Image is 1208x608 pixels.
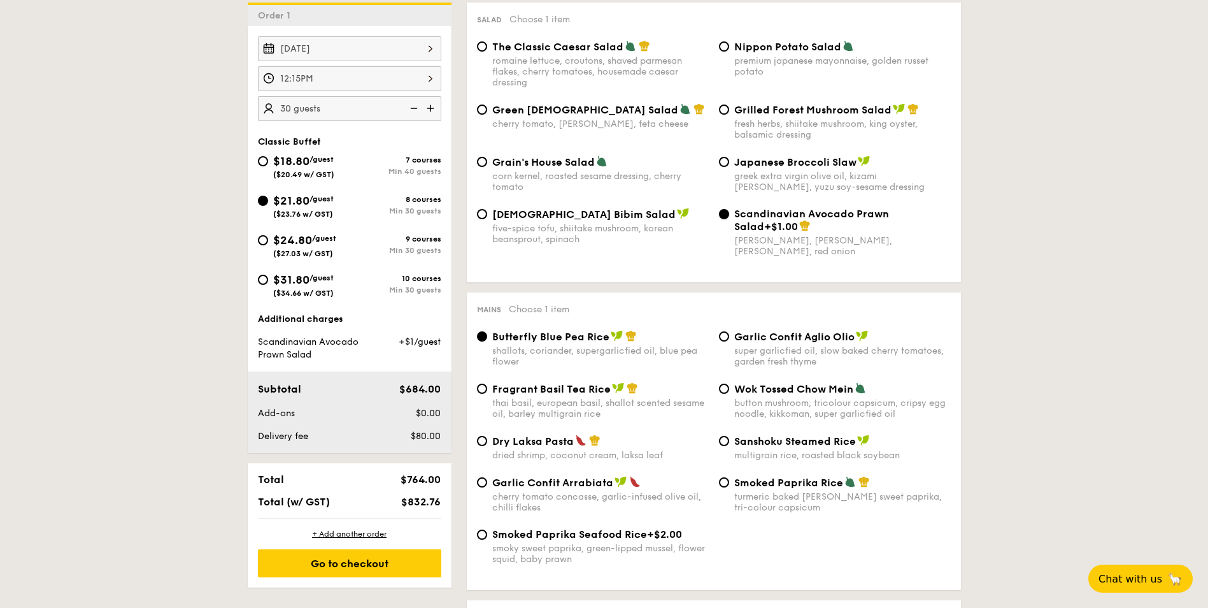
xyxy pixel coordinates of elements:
input: Grilled Forest Mushroom Saladfresh herbs, shiitake mushroom, king oyster, balsamic dressing [719,105,729,115]
span: The Classic Caesar Salad [492,41,623,53]
div: greek extra virgin olive oil, kizami [PERSON_NAME], yuzu soy-sesame dressing [734,171,951,192]
span: Chat with us [1098,573,1162,585]
span: Nippon Potato Salad [734,41,841,53]
span: Order 1 [258,10,295,21]
img: icon-chef-hat.a58ddaea.svg [799,220,811,231]
input: Wok Tossed Chow Meinbutton mushroom, tricolour capsicum, cripsy egg noodle, kikkoman, super garli... [719,384,729,394]
div: cherry tomato, [PERSON_NAME], feta cheese [492,119,709,129]
div: corn kernel, roasted sesame dressing, cherry tomato [492,171,709,192]
input: Sanshoku Steamed Ricemultigrain rice, roasted black soybean [719,436,729,446]
span: Japanese Broccoli Slaw [734,156,856,168]
div: super garlicfied oil, slow baked cherry tomatoes, garden fresh thyme [734,345,951,367]
div: thai basil, european basil, shallot scented sesame oil, barley multigrain rice [492,398,709,419]
div: + Add another order [258,529,441,539]
img: icon-chef-hat.a58ddaea.svg [589,435,600,446]
div: 8 courses [350,195,441,204]
input: Smoked Paprika Riceturmeric baked [PERSON_NAME] sweet paprika, tri-colour capsicum [719,477,729,488]
div: smoky sweet paprika, green-lipped mussel, flower squid, baby prawn [492,543,709,565]
span: $21.80 [273,194,309,208]
span: ($27.03 w/ GST) [273,249,333,258]
span: Salad [477,15,502,24]
div: dried shrimp, coconut cream, laksa leaf [492,450,709,461]
span: Grain's House Salad [492,156,595,168]
input: Garlic Confit Arrabiatacherry tomato concasse, garlic-infused olive oil, chilli flakes [477,477,487,488]
input: Butterfly Blue Pea Riceshallots, coriander, supergarlicfied oil, blue pea flower [477,331,487,342]
img: icon-vegan.f8ff3823.svg [677,208,690,219]
span: /guest [309,194,334,203]
div: cherry tomato concasse, garlic-infused olive oil, chilli flakes [492,491,709,513]
div: Go to checkout [258,549,441,577]
span: ($34.66 w/ GST) [273,289,334,298]
span: 🦙 [1167,572,1183,586]
span: Subtotal [258,383,301,395]
input: The Classic Caesar Saladromaine lettuce, croutons, shaved parmesan flakes, cherry tomatoes, house... [477,41,487,52]
div: Min 30 guests [350,246,441,255]
span: Garlic Confit Aglio Olio [734,331,855,343]
span: Sanshoku Steamed Rice [734,435,856,447]
span: $24.80 [273,233,312,247]
span: $832.76 [401,496,441,508]
input: Grain's House Saladcorn kernel, roasted sesame dressing, cherry tomato [477,157,487,167]
span: +$1.00 [764,221,798,233]
div: premium japanese mayonnaise, golden russet potato [734,55,951,77]
input: Japanese Broccoli Slawgreek extra virgin olive oil, kizami [PERSON_NAME], yuzu soy-sesame dressing [719,157,729,167]
img: icon-chef-hat.a58ddaea.svg [858,476,870,488]
img: icon-chef-hat.a58ddaea.svg [627,382,638,394]
span: Garlic Confit Arrabiata [492,477,613,489]
span: Mains [477,305,501,314]
span: $31.80 [273,273,309,287]
img: icon-reduce.1d2dbef1.svg [403,96,422,120]
span: Fragrant Basil Tea Rice [492,383,611,395]
div: romaine lettuce, croutons, shaved parmesan flakes, cherry tomatoes, housemade caesar dressing [492,55,709,88]
span: Delivery fee [258,431,308,442]
div: 7 courses [350,156,441,164]
img: icon-vegan.f8ff3823.svg [612,382,625,394]
input: Green [DEMOGRAPHIC_DATA] Saladcherry tomato, [PERSON_NAME], feta cheese [477,105,487,115]
span: [DEMOGRAPHIC_DATA] Bibim Salad [492,208,676,221]
span: Scandinavian Avocado Prawn Salad [734,208,889,233]
input: Fragrant Basil Tea Ricethai basil, european basil, shallot scented sesame oil, barley multigrain ... [477,384,487,394]
span: $18.80 [273,154,309,168]
img: icon-add.58712e84.svg [422,96,441,120]
span: Smoked Paprika Seafood Rice [492,528,647,540]
span: ($23.76 w/ GST) [273,210,333,219]
div: fresh herbs, shiitake mushroom, king oyster, balsamic dressing [734,119,951,140]
input: [DEMOGRAPHIC_DATA] Bibim Saladfive-spice tofu, shiitake mushroom, korean beansprout, spinach [477,209,487,219]
div: shallots, coriander, supergarlicfied oil, blue pea flower [492,345,709,367]
span: ($20.49 w/ GST) [273,170,334,179]
span: $80.00 [411,431,441,442]
img: icon-vegan.f8ff3823.svg [858,156,870,167]
span: /guest [309,273,334,282]
span: Total (w/ GST) [258,496,330,508]
img: icon-chef-hat.a58ddaea.svg [625,330,637,342]
div: turmeric baked [PERSON_NAME] sweet paprika, tri-colour capsicum [734,491,951,513]
img: icon-vegetarian.fe4039eb.svg [679,103,691,115]
div: Min 30 guests [350,286,441,294]
span: Scandinavian Avocado Prawn Salad [258,337,359,360]
span: Grilled Forest Mushroom Salad [734,104,892,116]
div: Additional charges [258,313,441,326]
div: button mushroom, tricolour capsicum, cripsy egg noodle, kikkoman, super garlicfied oil [734,398,951,419]
img: icon-spicy.37a8142b.svg [575,435,586,446]
img: icon-chef-hat.a58ddaea.svg [639,40,650,52]
span: Butterfly Blue Pea Rice [492,331,609,343]
span: +$1/guest [399,337,441,347]
button: Chat with us🦙 [1088,565,1193,593]
img: icon-vegetarian.fe4039eb.svg [596,156,608,167]
input: Event time [258,66,441,91]
input: $31.80/guest($34.66 w/ GST)10 coursesMin 30 guests [258,275,268,285]
input: Scandinavian Avocado Prawn Salad+$1.00[PERSON_NAME], [PERSON_NAME], [PERSON_NAME], red onion [719,209,729,219]
span: /guest [309,155,334,164]
img: icon-vegan.f8ff3823.svg [856,330,869,342]
input: Number of guests [258,96,441,121]
span: Wok Tossed Chow Mein [734,383,853,395]
img: icon-vegan.f8ff3823.svg [857,435,870,446]
img: icon-vegan.f8ff3823.svg [893,103,906,115]
span: /guest [312,234,336,243]
img: icon-vegetarian.fe4039eb.svg [625,40,636,52]
span: $764.00 [401,474,441,486]
div: five-spice tofu, shiitake mushroom, korean beansprout, spinach [492,223,709,245]
span: Total [258,474,284,486]
span: $0.00 [416,408,441,419]
div: 10 courses [350,274,441,283]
